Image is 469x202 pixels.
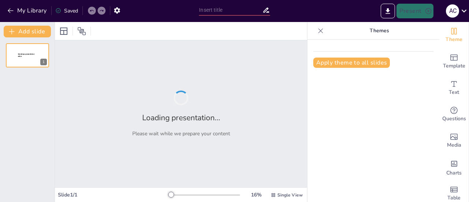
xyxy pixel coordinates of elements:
span: Theme [446,36,462,44]
span: Position [77,27,86,36]
div: Add text boxes [439,75,469,101]
span: Sendsteps presentation editor [18,53,34,57]
div: Slide 1 / 1 [58,191,170,198]
div: Add charts and graphs [439,154,469,180]
div: 1 [40,59,47,65]
div: Saved [55,7,78,14]
span: Template [443,62,465,70]
div: 1 [6,43,49,67]
div: Add ready made slides [439,48,469,75]
div: Layout [58,25,70,37]
input: Insert title [199,5,262,15]
div: Get real-time input from your audience [439,101,469,128]
span: Single View [277,192,303,198]
span: Media [447,141,461,149]
button: Apply theme to all slides [313,58,390,68]
button: My Library [5,5,50,16]
span: Table [447,194,461,202]
div: 16 % [247,191,265,198]
button: Export to PowerPoint [381,4,395,18]
span: Questions [442,115,466,123]
div: Change the overall theme [439,22,469,48]
span: Charts [446,169,462,177]
span: Text [449,88,459,96]
div: Add images, graphics, shapes or video [439,128,469,154]
button: Present [396,4,433,18]
p: Themes [326,22,432,40]
h2: Loading presentation... [142,113,220,123]
p: Please wait while we prepare your content [132,130,230,137]
button: A C [446,4,459,18]
button: Add slide [4,26,51,37]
